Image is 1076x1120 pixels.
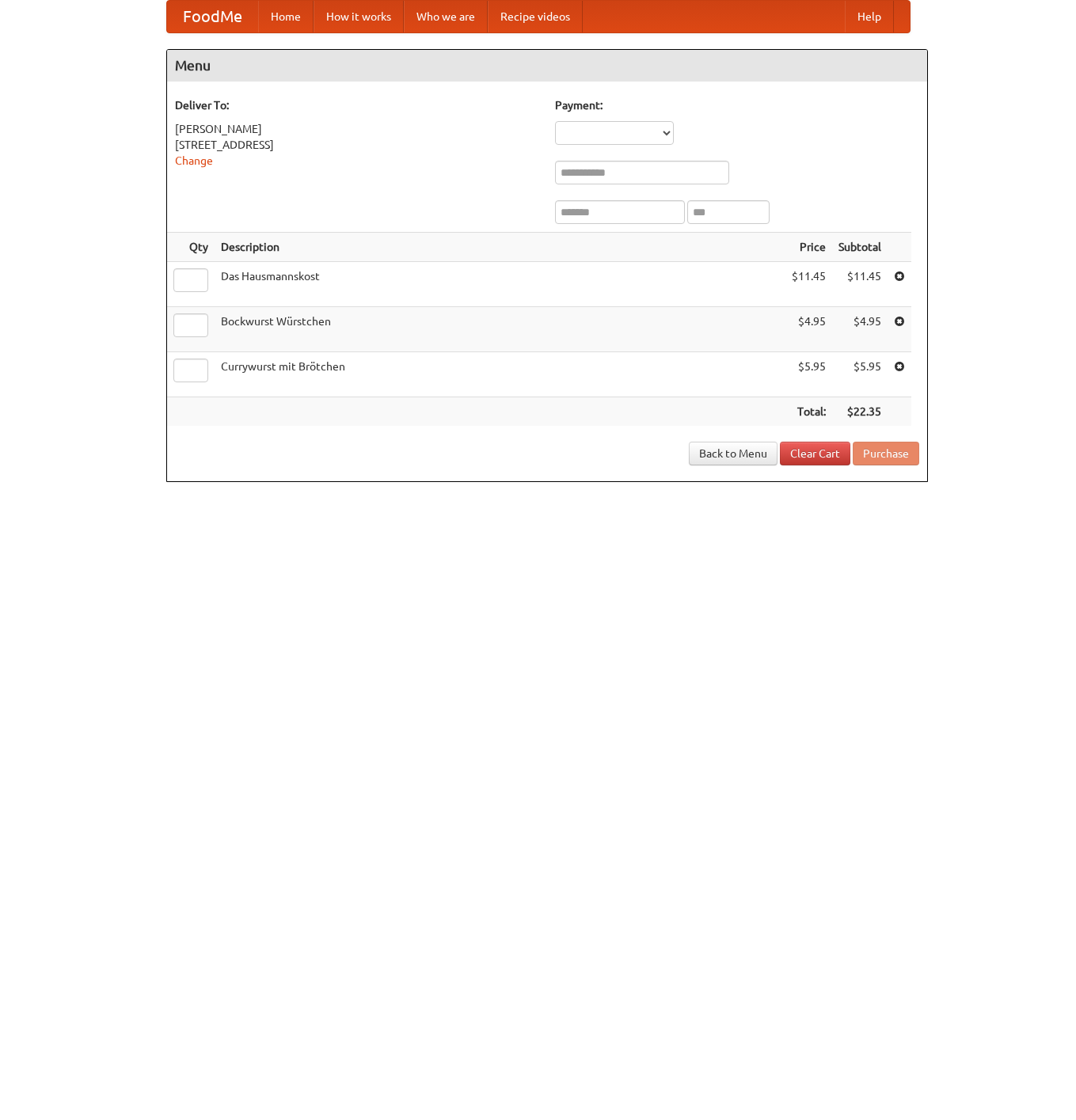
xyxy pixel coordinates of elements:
[689,442,778,465] a: Back to Menu
[832,307,888,352] td: $4.95
[853,442,919,465] button: Purchase
[832,262,888,307] td: $11.45
[215,262,785,307] td: Das Hausmannskost
[215,233,785,262] th: Description
[488,1,583,32] a: Recipe videos
[175,121,539,137] div: [PERSON_NAME]
[175,137,539,153] div: [STREET_ADDRESS]
[785,262,832,307] td: $11.45
[215,307,785,352] td: Bockwurst Würstchen
[785,397,832,427] th: Total:
[167,50,927,82] h4: Menu
[785,352,832,397] td: $5.95
[785,233,832,262] th: Price
[175,97,539,113] h5: Deliver To:
[167,1,258,32] a: FoodMe
[258,1,314,32] a: Home
[215,352,785,397] td: Currywurst mit Brötchen
[780,442,850,465] a: Clear Cart
[832,352,888,397] td: $5.95
[555,97,919,113] h5: Payment:
[404,1,488,32] a: Who we are
[314,1,404,32] a: How it works
[845,1,894,32] a: Help
[832,397,888,427] th: $22.35
[785,307,832,352] td: $4.95
[832,233,888,262] th: Subtotal
[167,233,215,262] th: Qty
[175,154,213,167] a: Change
